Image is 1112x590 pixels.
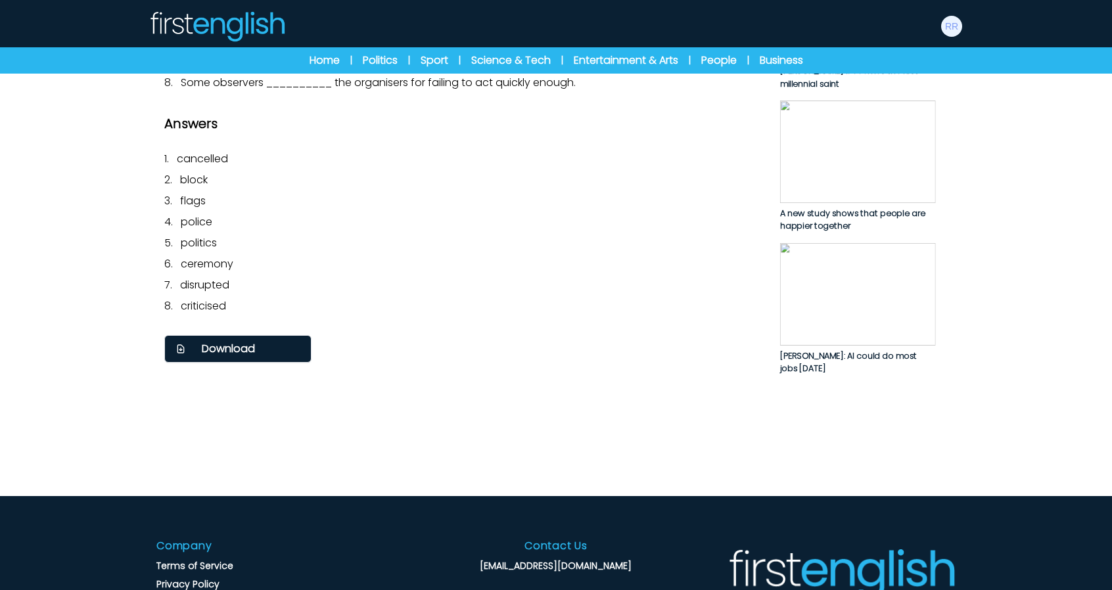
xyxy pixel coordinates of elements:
img: KvmGDrfXh918UcGvDMOgtYMv21UbHdfBay1AEM0F.jpg [780,243,936,346]
span: politics [181,235,217,250]
span: block [180,172,208,187]
span: ceremony [181,256,233,271]
a: Business [760,53,803,68]
p: 6. [164,256,748,272]
a: Sport [421,53,448,68]
img: VYW2h7pdeIbP9ijl4oka4Qvs8qwLtXdvkmbJeXDB.jpg [780,101,936,203]
span: | [408,54,410,67]
img: robo robo [941,16,962,37]
a: Home [310,53,340,68]
p: 2. [164,172,748,188]
span: | [459,54,461,67]
span: | [561,54,563,67]
p: 8. [164,75,748,91]
p: 5. [164,235,748,251]
img: Logo [149,11,285,42]
h3: Contact Us [524,538,588,554]
a: Terms of Service [156,559,233,572]
span: police [181,214,212,229]
p: 3. [164,193,748,209]
span: Some observers __________ the organisers for failing to act quickly enough. [181,75,576,90]
p: 1. [164,151,748,167]
span: | [747,54,749,67]
a: [EMAIL_ADDRESS][DOMAIN_NAME] [480,559,632,572]
p: 8. [164,298,748,314]
span: | [350,54,352,67]
span: A new study shows that people are happier together [780,208,925,233]
span: | [689,54,691,67]
h2: Answers [164,114,748,133]
span: [PERSON_NAME]: AI could do most jobs [DATE] [780,350,917,374]
p: 7. [164,277,748,293]
span: cancelled [177,151,228,166]
h3: Company [156,538,212,554]
p: 4. [164,214,748,230]
span: criticised [181,298,226,313]
span: disrupted [180,277,229,292]
a: A new study shows that people are happier together [780,101,936,233]
a: Politics [363,53,398,68]
a: People [701,53,737,68]
button: Download [164,335,312,363]
a: [PERSON_NAME]: AI could do most jobs [DATE] [780,243,936,375]
a: Science & Tech [471,53,551,68]
span: Download [202,341,255,357]
span: [PERSON_NAME] becomes the first millennial saint [780,65,918,90]
span: flags [180,193,206,208]
a: Entertainment & Arts [574,53,678,68]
